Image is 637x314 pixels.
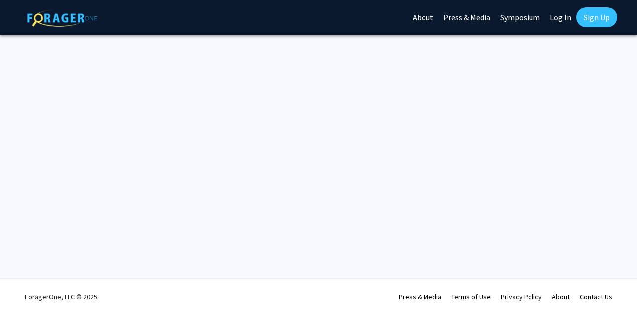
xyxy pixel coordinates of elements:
a: Press & Media [399,292,441,301]
a: About [552,292,570,301]
a: Sign Up [576,7,617,27]
img: ForagerOne Logo [27,9,97,27]
a: Privacy Policy [501,292,542,301]
a: Terms of Use [451,292,491,301]
div: ForagerOne, LLC © 2025 [25,279,97,314]
a: Contact Us [580,292,612,301]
